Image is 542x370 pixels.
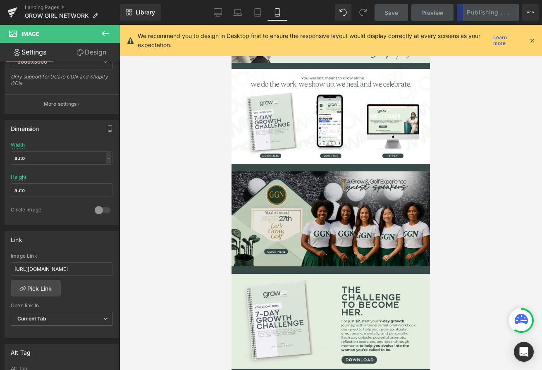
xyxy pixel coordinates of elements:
span: Preview [421,8,444,17]
a: Landing Pages [25,4,120,11]
a: Desktop [208,4,228,21]
span: Library [136,9,155,16]
div: Dimension [11,121,39,132]
div: - [106,152,111,164]
input: https://your-shop.myshopify.com [11,262,112,276]
p: We recommend you to design in Desktop first to ensure the responsive layout would display correct... [138,31,490,50]
a: New Library [120,4,161,21]
a: Mobile [267,4,287,21]
div: Alt Tag [11,344,31,356]
a: Pick Link [11,280,61,296]
div: Circle Image [11,206,86,215]
input: auto [11,151,112,165]
div: Open link In [11,303,112,308]
p: More settings [44,100,77,108]
div: Image Link [11,253,112,259]
a: Preview [411,4,454,21]
span: Save [384,8,398,17]
button: Undo [335,4,351,21]
div: Open Intercom Messenger [514,342,534,362]
div: Width [11,142,25,148]
button: Redo [355,4,371,21]
b: 3000x3000 [17,59,47,65]
input: auto [11,183,112,197]
a: Laptop [228,4,248,21]
a: Design [62,43,122,62]
div: Height [11,174,26,180]
div: Only support for UCare CDN and Shopify CDN [11,74,112,92]
span: GROW GIRL NETWORK [25,12,89,19]
b: Current Tab [17,315,47,322]
a: Tablet [248,4,267,21]
button: More settings [5,94,118,114]
div: Link [11,232,22,243]
span: Image [21,31,39,37]
a: Learn more [490,36,522,45]
button: More [522,4,539,21]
